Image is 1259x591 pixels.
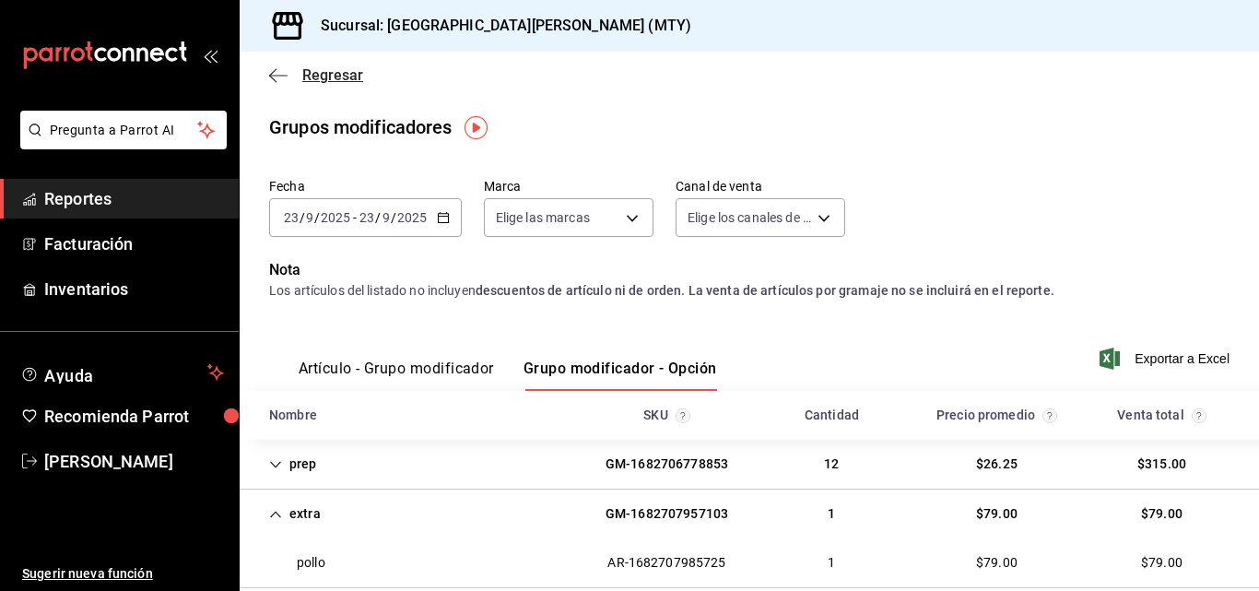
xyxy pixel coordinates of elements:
[320,210,351,225] input: ----
[1126,546,1197,580] div: Cell
[382,210,391,225] input: --
[524,360,717,391] button: Grupo modificador - Opción
[269,259,1230,281] p: Nota
[283,210,300,225] input: --
[44,186,224,211] span: Reportes
[254,398,584,432] div: HeadCell
[1123,447,1201,481] div: Cell
[203,48,218,63] button: open_drawer_menu
[302,66,363,84] span: Regresar
[269,180,462,193] label: Fecha
[305,210,314,225] input: --
[396,210,428,225] input: ----
[593,546,740,580] div: Cell
[591,497,743,531] div: Cell
[676,180,845,193] label: Canal de venta
[375,210,381,225] span: /
[476,283,1054,298] strong: descuentos de artículo ni de orden. La venta de artículos por gramaje no se incluirá en el reporte.
[359,210,375,225] input: --
[1079,398,1244,432] div: HeadCell
[961,497,1032,531] div: Cell
[269,281,1230,301] div: Los artículos del listado no incluyen
[688,208,811,227] span: Elige los canales de venta
[44,361,200,384] span: Ayuda
[591,447,743,481] div: Cell
[254,497,335,531] div: Cell
[254,447,332,481] div: Cell
[914,398,1079,432] div: HeadCell
[391,210,396,225] span: /
[749,398,914,432] div: HeadCell
[13,134,227,153] a: Pregunta a Parrot AI
[676,408,690,423] svg: Los grupos modificadores y las opciones se agruparán por SKU; se mostrará el primer creado.
[496,208,590,227] span: Elige las marcas
[484,180,653,193] label: Marca
[254,546,340,580] div: Cell
[50,121,198,140] span: Pregunta a Parrot AI
[44,277,224,301] span: Inventarios
[306,15,691,37] h3: Sucursal: [GEOGRAPHIC_DATA][PERSON_NAME] (MTY)
[300,210,305,225] span: /
[314,210,320,225] span: /
[20,111,227,149] button: Pregunta a Parrot AI
[44,449,224,474] span: [PERSON_NAME]
[1042,408,1057,423] svg: Precio promedio = total de grupos modificadores / cantidad
[1192,408,1206,423] svg: Venta total de las opciones, agrupadas por grupo modificador.
[584,398,749,432] div: HeadCell
[961,546,1032,580] div: Cell
[813,497,850,531] div: Cell
[240,440,1259,490] div: Row
[809,447,853,481] div: Cell
[1126,497,1197,531] div: Cell
[465,116,488,139] img: Tooltip marker
[269,113,453,141] div: Grupos modificadores
[240,538,1259,587] div: Row
[240,490,1259,538] div: Row
[44,231,224,256] span: Facturación
[353,210,357,225] span: -
[44,404,224,429] span: Recomienda Parrot
[240,391,1259,440] div: Head
[1103,348,1230,370] button: Exportar a Excel
[299,360,717,391] div: navigation tabs
[813,546,850,580] div: Cell
[299,360,494,391] button: Artículo - Grupo modificador
[269,66,363,84] button: Regresar
[961,447,1032,481] div: Cell
[22,564,224,584] span: Sugerir nueva función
